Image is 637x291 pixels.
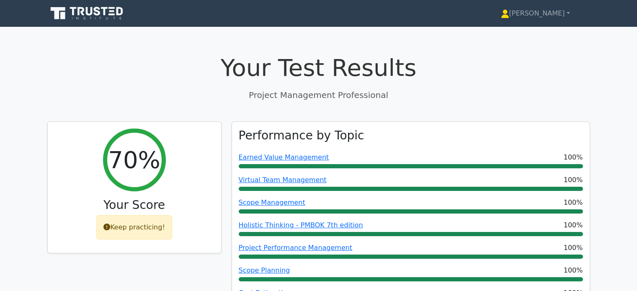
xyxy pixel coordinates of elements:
[108,146,160,174] h2: 70%
[564,175,583,185] span: 100%
[564,198,583,208] span: 100%
[239,176,327,184] a: Virtual Team Management
[239,266,290,274] a: Scope Planning
[564,265,583,276] span: 100%
[239,198,305,206] a: Scope Management
[96,215,172,239] div: Keep practicing!
[54,198,214,212] h3: Your Score
[239,129,364,143] h3: Performance by Topic
[564,152,583,162] span: 100%
[47,54,590,82] h1: Your Test Results
[239,221,363,229] a: Holistic Thinking - PMBOK 7th edition
[564,220,583,230] span: 100%
[564,243,583,253] span: 100%
[47,89,590,101] p: Project Management Professional
[481,5,590,22] a: [PERSON_NAME]
[239,153,329,161] a: Earned Value Management
[239,244,353,252] a: Project Performance Management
